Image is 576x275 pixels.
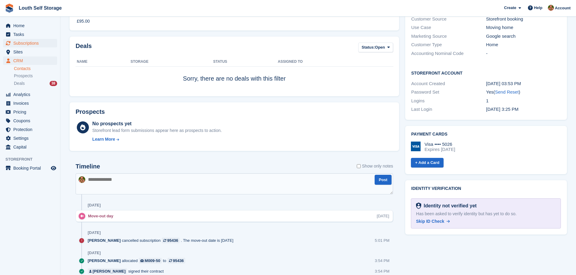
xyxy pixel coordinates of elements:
div: [DATE] [88,251,101,255]
span: Sorry, there are no deals with this filter [183,75,286,82]
div: 38 [50,81,57,86]
a: menu [3,134,57,142]
div: M009-50 [145,258,160,264]
span: Help [534,5,542,11]
div: Use Case [411,24,486,31]
th: Status [213,57,278,67]
div: Storefront lead form submissions appear here as prospects to action. [92,127,222,134]
th: Name [76,57,131,67]
div: Yes [486,89,561,96]
span: Home [13,21,50,30]
img: Identity Verification Ready [416,203,421,209]
div: [DATE] [88,203,101,208]
h2: Storefront Account [411,70,561,76]
div: Last Login [411,106,486,113]
a: Preview store [50,165,57,172]
div: No prospects yet [92,120,222,127]
a: Louth Self Storage [16,3,64,13]
span: Settings [13,134,50,142]
span: ( ) [493,89,520,94]
h2: Timeline [76,163,100,170]
span: Create [504,5,516,11]
div: 1 [486,98,561,104]
div: Marketing Source [411,33,486,40]
div: Visa •••• 5026 [425,142,455,147]
span: Tasks [13,30,50,39]
div: 95436 [167,238,178,243]
span: Account [555,5,571,11]
span: CRM [13,56,50,65]
div: [PERSON_NAME] [93,268,125,274]
button: Post [375,175,392,185]
div: Customer Type [411,41,486,48]
div: Move-out day [88,213,116,219]
span: Sites [13,48,50,56]
div: allocated to [88,258,188,264]
a: 95436 [162,238,180,243]
span: Analytics [13,90,50,99]
a: menu [3,164,57,172]
div: 95436 [173,258,184,264]
a: menu [3,48,57,56]
span: Prospects [14,73,33,79]
a: Deals 38 [14,80,57,87]
a: menu [3,56,57,65]
a: menu [3,143,57,151]
a: M009-50 [139,258,162,264]
span: Capital [13,143,50,151]
h2: Deals [76,43,92,54]
a: menu [3,99,57,107]
div: £95.00 [77,18,90,24]
a: menu [3,125,57,134]
a: 95436 [168,258,185,264]
a: [PERSON_NAME] [88,268,127,274]
a: menu [3,21,57,30]
div: [DATE] 03:53 PM [486,80,561,87]
div: cancelled subscription . The move-out date is [DATE] [88,238,236,243]
img: Visa Logo [411,142,421,151]
div: Customer Source [411,16,486,23]
div: Identity not verified yet [421,202,477,209]
a: menu [3,90,57,99]
div: Learn More [92,136,115,142]
a: Prospects [14,73,57,79]
div: 5:01 PM [375,238,389,243]
div: [DATE] [88,230,101,235]
a: Learn More [92,136,222,142]
div: Google search [486,33,561,40]
span: Skip ID Check [416,219,444,224]
input: Show only notes [357,163,361,169]
time: 2025-07-15 14:25:37 UTC [486,107,519,112]
span: Protection [13,125,50,134]
div: Expires [DATE] [425,147,455,152]
a: Send Reset [495,89,519,94]
span: Invoices [13,99,50,107]
img: Andy Smith [548,5,554,11]
div: Storefront booking [486,16,561,23]
span: Pricing [13,108,50,116]
div: 3:54 PM [375,268,389,274]
th: Assigned to [278,57,393,67]
a: menu [3,108,57,116]
div: Account Created [411,80,486,87]
span: Storefront [5,156,60,162]
span: Open [375,44,385,50]
div: Password Set [411,89,486,96]
h2: Prospects [76,108,105,115]
div: Has been asked to verify identity but has yet to do so. [416,211,556,217]
span: Subscriptions [13,39,50,47]
div: 3:54 PM [375,258,389,264]
img: stora-icon-8386f47178a22dfd0bd8f6a31ec36ba5ce8667c1dd55bd0f319d3a0aa187defe.svg [5,4,14,13]
span: Deals [14,81,25,86]
div: Accounting Nominal Code [411,50,486,57]
div: signed their contract [88,268,167,274]
img: Andy Smith [79,176,85,183]
div: - [486,50,561,57]
span: [PERSON_NAME] [88,258,121,264]
div: Logins [411,98,486,104]
th: Storage [131,57,213,67]
div: Home [486,41,561,48]
span: [PERSON_NAME] [88,238,121,243]
h2: Payment cards [411,132,561,137]
a: Skip ID Check [416,218,450,225]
